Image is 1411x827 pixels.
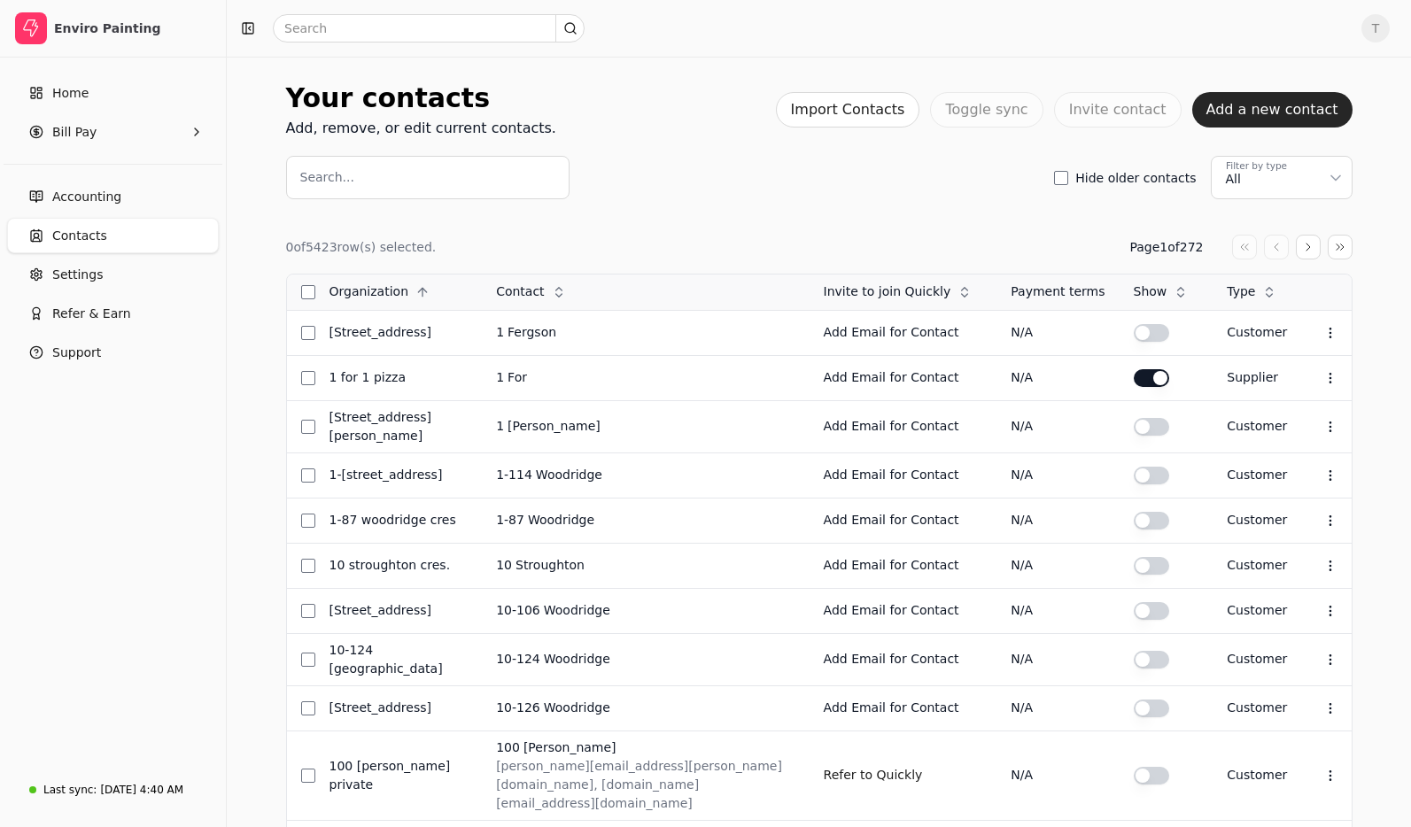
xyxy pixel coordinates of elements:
[52,188,121,206] span: Accounting
[496,368,504,387] div: 1
[273,14,585,43] input: Search
[824,466,983,484] div: Add Email for Contact
[1227,511,1287,529] div: customer
[1011,650,1105,669] div: N/A
[301,468,315,483] button: Select row
[301,701,315,715] button: Select row
[301,514,315,528] button: Select row
[496,282,544,301] span: Contact
[496,417,504,436] div: 1
[329,466,469,484] div: 1-[STREET_ADDRESS]
[824,556,983,575] div: Add Email for Contact
[286,118,556,139] div: Add, remove, or edit current contacts.
[1227,766,1287,784] div: customer
[329,641,469,678] div: 10-124 [GEOGRAPHIC_DATA]
[1227,466,1287,484] div: customer
[329,278,441,306] button: Organization
[301,653,315,667] button: Select row
[508,417,601,436] div: [PERSON_NAME]
[329,757,469,794] div: 100 [PERSON_NAME] Private
[52,305,131,323] span: Refer & Earn
[528,511,594,529] div: Woodridge
[100,782,183,798] div: [DATE] 4:40 AM
[496,601,540,620] div: 10-106
[1227,368,1287,387] div: Supplier
[1227,282,1255,301] span: Type
[286,238,437,257] div: 0 of 5423 row(s) selected.
[1011,282,1105,301] div: Payment terms
[329,282,409,301] span: Organization
[544,699,610,717] div: Woodridge
[7,296,219,331] button: Refer & Earn
[1011,766,1105,784] div: N/A
[1011,601,1105,620] div: N/A
[1011,699,1105,717] div: N/A
[1011,556,1105,575] div: N/A
[824,282,951,301] span: Invite to join Quickly
[508,368,527,387] div: for
[824,278,983,306] button: Invite to join Quickly
[1011,417,1105,436] div: N/A
[508,323,556,342] div: Fergson
[1134,282,1167,301] span: Show
[824,323,983,342] div: Add Email for Contact
[329,408,469,445] div: [STREET_ADDRESS][PERSON_NAME]
[52,84,89,103] span: Home
[1011,368,1105,387] div: N/A
[329,368,469,387] div: 1 for 1 Pizza
[1361,14,1390,43] button: T
[1227,699,1287,717] div: customer
[52,123,97,142] span: Bill Pay
[1075,172,1196,184] label: Hide older contacts
[301,326,315,340] button: Select row
[7,774,219,806] a: Last sync:[DATE] 4:40 AM
[496,323,504,342] div: 1
[52,344,101,362] span: Support
[52,227,107,245] span: Contacts
[496,556,512,575] div: 10
[329,699,469,717] div: [STREET_ADDRESS]
[301,285,315,299] button: Select all
[43,782,97,798] div: Last sync:
[824,650,983,669] div: Add Email for Contact
[301,371,315,385] button: Select row
[286,78,556,118] div: Your contacts
[7,114,219,150] button: Bill Pay
[7,257,219,292] a: Settings
[824,417,983,436] div: Add Email for Contact
[544,601,610,620] div: Woodridge
[523,738,616,757] div: [PERSON_NAME]
[496,699,540,717] div: 10-126
[496,466,532,484] div: 1-114
[1227,601,1287,620] div: customer
[300,168,354,187] label: Search...
[329,601,469,620] div: [STREET_ADDRESS]
[544,650,610,669] div: Woodridge
[536,466,602,484] div: Woodridge
[1227,323,1287,342] div: customer
[301,769,315,783] button: Select row
[824,699,983,717] div: Add Email for Contact
[52,266,103,284] span: Settings
[7,179,219,214] a: Accounting
[824,368,983,387] div: Add Email for Contact
[1011,323,1105,342] div: N/A
[1227,556,1287,575] div: customer
[496,511,524,529] div: 1-87
[516,556,585,575] div: Stroughton
[496,650,540,669] div: 10-124
[1227,278,1287,306] button: Type
[301,559,315,573] button: Select row
[329,511,469,529] div: 1-87 Woodridge Cres
[301,420,315,434] button: Select row
[824,511,983,529] div: Add Email for Contact
[1011,466,1105,484] div: N/A
[1226,159,1287,174] div: Filter by type
[1227,417,1287,436] div: customer
[824,761,923,790] button: Refer to Quickly
[1134,278,1199,306] button: Show
[496,757,795,813] div: [PERSON_NAME][EMAIL_ADDRESS][PERSON_NAME][DOMAIN_NAME], [DOMAIN_NAME][EMAIL_ADDRESS][DOMAIN_NAME]
[1129,238,1203,257] div: Page 1 of 272
[54,19,211,37] div: Enviro Painting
